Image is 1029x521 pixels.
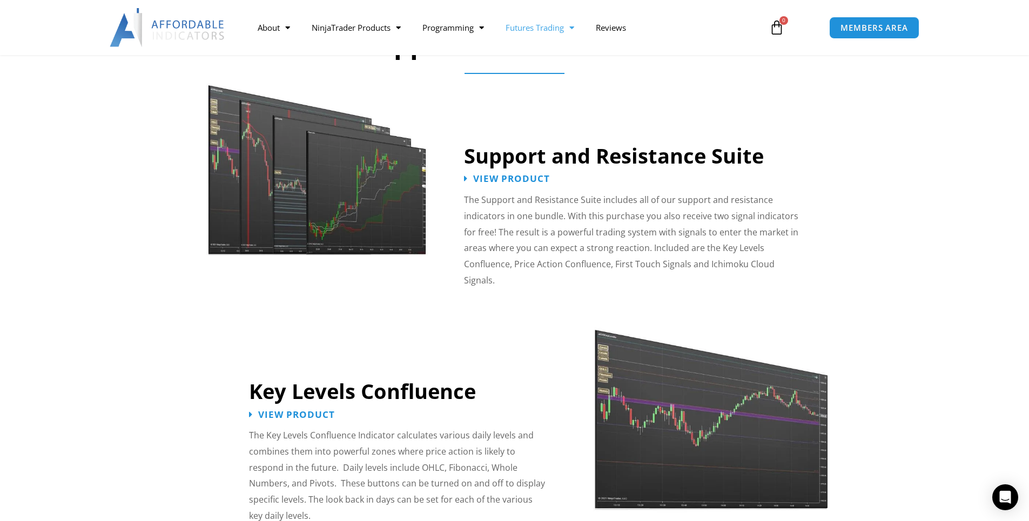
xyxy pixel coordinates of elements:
a: 0 [753,12,801,43]
a: Key Levels Confluence [249,377,476,405]
a: About [247,15,301,40]
a: Futures Trading [495,15,585,40]
a: Support and Resistance Suite [464,141,764,170]
a: Reviews [585,15,637,40]
h2: Support and Resistance [183,28,847,61]
span: 0 [779,16,788,25]
a: NinjaTrader Products [301,15,412,40]
span: MEMBERS AREA [840,24,908,32]
img: Key Levels | Affordable Indicators – NinjaTrader [593,310,829,513]
p: The Support and Resistance Suite includes all of our support and resistance indicators in one bun... [464,192,806,288]
a: View Product [464,174,550,183]
nav: Menu [247,15,757,40]
img: LogoAI | Affordable Indicators – NinjaTrader [110,8,226,47]
span: View Product [258,410,335,419]
div: Open Intercom Messenger [992,484,1018,510]
span: View Product [473,174,550,183]
a: MEMBERS AREA [829,17,919,39]
a: View Product [249,410,335,419]
img: Support and Resistance Suite 1 | Affordable Indicators – NinjaTrader [206,64,429,255]
a: Programming [412,15,495,40]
